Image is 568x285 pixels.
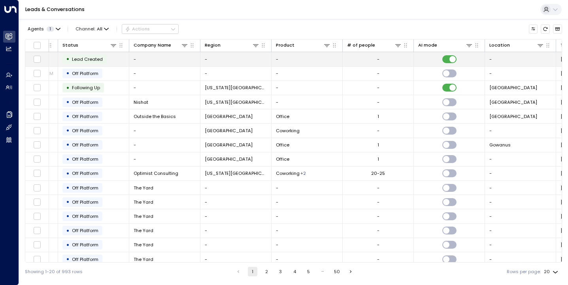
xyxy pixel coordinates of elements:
[72,156,98,162] span: Off Platform
[129,52,200,66] td: -
[276,113,289,120] span: Office
[33,127,41,135] span: Toggle select row
[72,142,98,148] span: Off Platform
[485,167,556,180] td: -
[66,154,70,165] div: •
[489,41,544,49] div: Location
[33,255,41,263] span: Toggle select row
[377,185,379,191] div: -
[66,68,70,79] div: •
[272,224,343,238] td: -
[134,99,148,105] span: Nishat
[72,199,98,205] span: Off Platform
[72,213,98,219] span: Off Platform
[418,41,437,49] div: AI mode
[66,82,70,93] div: •
[544,267,560,277] div: 20
[377,242,379,248] div: -
[304,267,313,276] button: Go to page 5
[66,211,70,221] div: •
[332,267,342,276] button: Go to page 50
[489,142,511,148] span: Gowanus
[272,52,343,66] td: -
[272,181,343,195] td: -
[66,225,70,236] div: •
[276,127,300,134] span: Coworking
[272,95,343,109] td: -
[541,24,550,34] span: Refresh
[205,127,253,134] span: Brooklyn
[489,99,537,105] span: Herald Square
[25,6,85,13] a: Leads & Conversations
[33,241,41,249] span: Toggle select row
[200,195,272,209] td: -
[33,212,41,220] span: Toggle select row
[318,267,327,276] div: …
[134,41,171,49] div: Company Name
[129,152,200,166] td: -
[377,199,379,205] div: -
[205,113,253,120] span: Philadelphia
[33,169,41,177] span: Toggle select row
[33,84,41,92] span: Toggle select row
[66,240,70,250] div: •
[25,24,62,33] button: Agents1
[200,209,272,223] td: -
[62,41,117,49] div: Status
[33,141,41,149] span: Toggle select row
[300,170,306,176] div: Dedicated Desk,Office
[377,156,379,162] div: 1
[72,113,98,120] span: Off Platform
[272,81,343,95] td: -
[377,70,379,77] div: -
[33,55,41,63] span: Toggle select row
[134,185,153,191] span: The Yard
[272,252,343,266] td: -
[134,41,188,49] div: Company Name
[205,84,267,91] span: New York City
[347,41,402,49] div: # of people
[25,268,83,275] div: Showing 1-20 of 993 rows
[377,213,379,219] div: -
[66,182,70,193] div: •
[377,99,379,105] div: -
[276,142,289,148] span: Office
[47,26,54,32] span: 1
[72,99,98,105] span: Off Platform
[485,152,556,166] td: -
[73,24,111,33] span: Channel:
[200,52,272,66] td: -
[205,142,253,148] span: Brooklyn
[485,67,556,81] td: -
[72,84,100,91] span: Following Up
[33,184,41,192] span: Toggle select row
[33,112,41,120] span: Toggle select row
[272,238,343,252] td: -
[262,267,271,276] button: Go to page 2
[485,209,556,223] td: -
[122,24,179,34] div: Button group with a nested menu
[205,156,253,162] span: Philadelphia
[377,227,379,234] div: -
[134,113,176,120] span: Outside the Basics
[72,227,98,234] span: Off Platform
[276,267,285,276] button: Go to page 3
[205,170,267,176] span: New York City
[489,84,537,91] span: Lincoln Square
[66,168,70,179] div: •
[485,224,556,238] td: -
[72,185,98,191] span: Off Platform
[200,224,272,238] td: -
[28,27,44,31] span: Agents
[272,67,343,81] td: -
[33,41,41,49] span: Toggle select all
[489,41,510,49] div: Location
[371,170,385,176] div: 20-25
[200,181,272,195] td: -
[122,24,179,34] button: Actions
[66,197,70,207] div: •
[485,238,556,252] td: -
[125,26,150,32] div: Actions
[485,52,556,66] td: -
[485,181,556,195] td: -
